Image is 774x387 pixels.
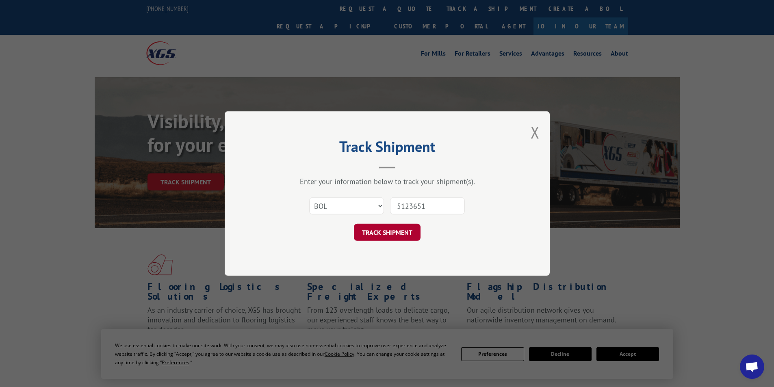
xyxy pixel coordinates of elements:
button: Close modal [531,121,540,143]
input: Number(s) [390,197,465,214]
div: Enter your information below to track your shipment(s). [265,177,509,186]
a: Open chat [740,355,764,379]
h2: Track Shipment [265,141,509,156]
button: TRACK SHIPMENT [354,224,421,241]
